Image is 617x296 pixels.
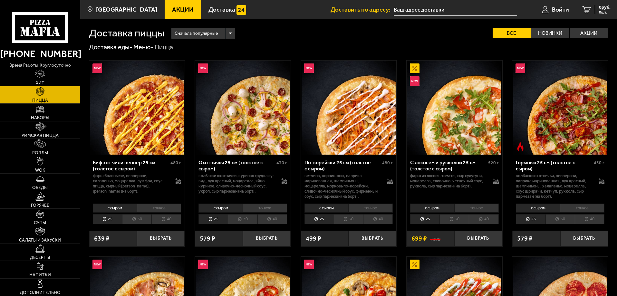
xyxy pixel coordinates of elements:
[92,260,102,269] img: Новинка
[410,260,419,269] img: Акционный
[516,204,560,213] li: с сыром
[599,10,611,14] span: 0 шт.
[410,204,454,213] li: с сыром
[198,214,228,224] li: 25
[304,63,314,73] img: Новинка
[560,204,604,213] li: тонкое
[198,260,208,269] img: Новинка
[122,214,151,224] li: 30
[92,63,102,73] img: Новинка
[430,235,440,242] s: 799 ₽
[198,159,275,172] div: Охотничья 25 см (толстое с сыром)
[93,159,169,172] div: Биф хот чили пеппер 25 см (толстое с сыром)
[363,214,393,224] li: 40
[89,43,132,51] a: Доставка еды-
[493,28,531,38] label: Все
[302,61,396,155] img: По-корейски 25 см (толстое с сыром)
[236,5,246,15] img: 15daf4d41897b9f0e9f617042186c801.svg
[200,235,215,242] span: 579 ₽
[137,231,185,246] button: Выбрать
[439,214,469,224] li: 30
[94,235,110,242] span: 639 ₽
[516,173,592,199] p: колбаски Охотничьи, пепперони, паприка маринованная, лук красный, шампиньоны, халапеньо, моцарелл...
[172,6,194,13] span: Акции
[93,214,122,224] li: 25
[301,61,397,155] a: НовинкаПо-корейски 25 см (толстое с сыром)
[90,61,184,155] img: Биф хот чили пеппер 25 см (толстое с сыром)
[454,204,499,213] li: тонкое
[513,61,607,155] img: Горыныч 25 см (толстое с сыром)
[304,159,381,172] div: По-корейски 25 см (толстое с сыром)
[334,214,363,224] li: 30
[175,27,218,40] span: Сначала популярные
[331,6,394,13] span: Доставить по адресу:
[488,160,499,166] span: 520 г
[35,168,45,173] span: WOK
[410,76,419,86] img: Новинка
[228,214,257,224] li: 30
[512,61,608,155] a: НовинкаОстрое блюдоГорыныч 25 см (толстое с сыром)
[516,159,592,172] div: Горыныч 25 см (толстое с сыром)
[198,204,243,213] li: с сыром
[407,61,501,155] img: С лососем и рукколой 25 см (толстое с сыром)
[93,173,169,194] p: фарш болоньезе, пепперони, халапеньо, моцарелла, лук фри, соус-пицца, сырный [PERSON_NAME], [PERS...
[19,238,61,243] span: Салаты и закуски
[382,160,393,166] span: 480 г
[304,214,334,224] li: 25
[195,61,291,155] a: НовинкаОхотничья 25 см (толстое с сыром)
[31,116,49,120] span: Наборы
[410,63,419,73] img: Акционный
[22,133,59,138] span: Римская пицца
[304,260,314,269] img: Новинка
[93,204,137,213] li: с сыром
[469,214,498,224] li: 40
[155,43,173,52] div: Пицца
[407,61,502,155] a: АкционныйНовинкаС лососем и рукколой 25 см (толстое с сыром)
[570,28,608,38] label: Акции
[304,173,381,199] p: ветчина, корнишоны, паприка маринованная, шампиньоны, моцарелла, морковь по-корейски, сливочно-че...
[32,186,48,190] span: Обеды
[31,203,49,208] span: Горячее
[552,6,569,13] span: Войти
[198,63,208,73] img: Новинка
[89,28,165,38] h1: Доставка пиццы
[410,173,487,189] p: фарш из лосося, томаты, сыр сулугуни, моцарелла, сливочно-чесночный соус, руккола, сыр пармезан (...
[257,214,287,224] li: 40
[531,28,569,38] label: Новинки
[394,4,517,16] input: Ваш адрес доставки
[137,204,181,213] li: тонкое
[560,231,608,246] button: Выбрать
[151,214,181,224] li: 40
[349,231,396,246] button: Выбрать
[306,235,321,242] span: 499 ₽
[348,204,393,213] li: тонкое
[196,61,290,155] img: Охотничья 25 см (толстое с сыром)
[599,5,611,10] span: 0 руб.
[208,6,235,13] span: Доставка
[575,214,604,224] li: 40
[198,173,275,194] p: колбаски охотничьи, куриная грудка су-вид, лук красный, моцарелла, яйцо куриное, сливочно-чесночн...
[243,204,287,213] li: тонкое
[243,231,291,246] button: Выбрать
[170,160,181,166] span: 480 г
[96,6,157,13] span: [GEOGRAPHIC_DATA]
[410,214,439,224] li: 25
[454,231,502,246] button: Выбрать
[517,235,533,242] span: 579 ₽
[276,160,287,166] span: 430 г
[32,98,48,103] span: Пицца
[36,81,44,85] span: Хит
[133,43,154,51] a: Меню-
[410,159,487,172] div: С лососем и рукколой 25 см (толстое с сыром)
[32,151,48,155] span: Роллы
[89,61,185,155] a: НовинкаБиф хот чили пеппер 25 см (толстое с сыром)
[516,63,525,73] img: Новинка
[34,221,46,225] span: Супы
[516,214,545,224] li: 25
[545,214,575,224] li: 30
[411,235,427,242] span: 699 ₽
[594,160,604,166] span: 430 г
[516,142,525,151] img: Острое блюдо
[20,291,61,295] span: Дополнительно
[29,273,51,277] span: Напитки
